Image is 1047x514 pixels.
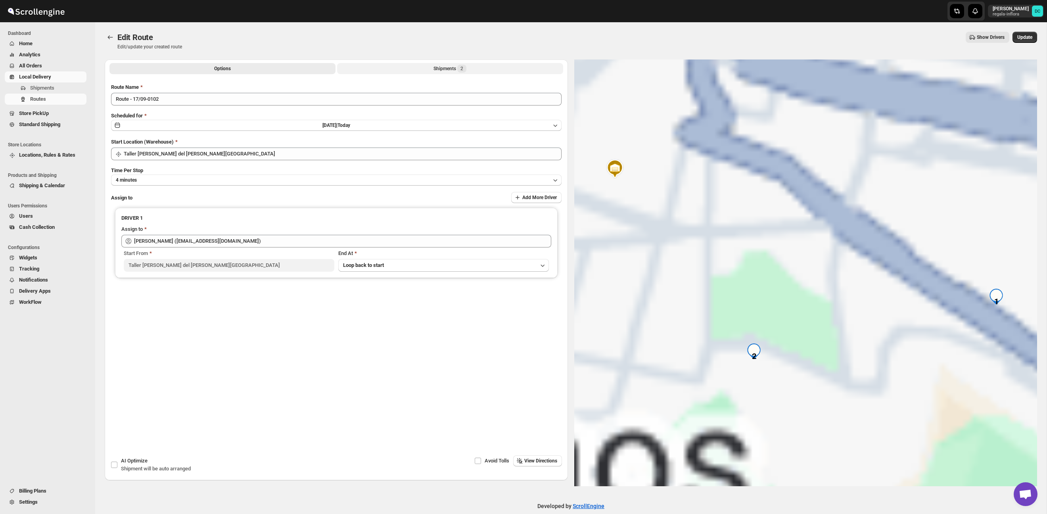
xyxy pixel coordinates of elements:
[977,34,1005,40] span: Show Drivers
[746,348,762,364] div: 2
[5,263,86,274] button: Tracking
[5,252,86,263] button: Widgets
[121,458,148,464] span: AI Optimize
[111,139,174,145] span: Start Location (Warehouse)
[8,30,90,36] span: Dashboard
[5,49,86,60] button: Analytics
[337,63,563,74] button: Selected Shipments
[522,194,557,201] span: Add More Driver
[19,288,51,294] span: Delivery Apps
[6,1,66,21] img: ScrollEngine
[19,299,42,305] span: WorkFlow
[5,497,86,508] button: Settings
[134,235,551,247] input: Search assignee
[111,167,143,173] span: Time Per Stop
[19,266,39,272] span: Tracking
[5,60,86,71] button: All Orders
[19,63,42,69] span: All Orders
[111,84,139,90] span: Route Name
[19,52,40,58] span: Analytics
[109,63,336,74] button: All Route Options
[573,503,604,509] a: ScrollEngine
[19,182,65,188] span: Shipping & Calendar
[117,33,153,42] span: Edit Route
[111,175,562,186] button: 4 minutes
[993,6,1029,12] p: [PERSON_NAME]
[5,286,86,297] button: Delivery Apps
[124,148,562,160] input: Search location
[322,123,337,128] span: [DATE] |
[30,85,54,91] span: Shipments
[5,222,86,233] button: Cash Collection
[1017,34,1032,40] span: Update
[19,277,48,283] span: Notifications
[5,180,86,191] button: Shipping & Calendar
[513,455,562,466] button: View Directions
[5,297,86,308] button: WorkFlow
[1014,482,1037,506] div: Open chat
[537,502,604,510] p: Developed by
[5,274,86,286] button: Notifications
[433,65,466,73] div: Shipments
[337,123,350,128] span: Today
[8,244,90,251] span: Configurations
[5,485,86,497] button: Billing Plans
[121,466,191,472] span: Shipment will be auto arranged
[5,94,86,105] button: Routes
[19,152,75,158] span: Locations, Rules & Rates
[485,458,509,464] span: Avoid Tolls
[105,32,116,43] button: Routes
[966,32,1009,43] button: Show Drivers
[338,249,549,257] div: End At
[111,93,562,105] input: Eg: Bengaluru Route
[30,96,46,102] span: Routes
[8,172,90,178] span: Products and Shipping
[988,293,1004,309] div: 1
[5,38,86,49] button: Home
[111,113,143,119] span: Scheduled for
[19,488,46,494] span: Billing Plans
[19,110,49,116] span: Store PickUp
[121,225,143,233] div: Assign to
[5,150,86,161] button: Locations, Rules & Rates
[511,192,562,203] button: Add More Driver
[988,5,1044,17] button: User menu
[1035,9,1040,14] text: DC
[1032,6,1043,17] span: DAVID CORONADO
[5,82,86,94] button: Shipments
[124,250,148,256] span: Start From
[993,12,1029,17] p: regala-inflora
[19,499,38,505] span: Settings
[8,142,90,148] span: Store Locations
[343,262,384,268] span: Loop back to start
[214,65,231,72] span: Options
[338,259,549,272] button: Loop back to start
[117,44,182,50] p: Edit/update your created route
[5,211,86,222] button: Users
[19,121,60,127] span: Standard Shipping
[19,213,33,219] span: Users
[111,120,562,131] button: [DATE]|Today
[19,224,55,230] span: Cash Collection
[1012,32,1037,43] button: Update
[19,74,51,80] span: Local Delivery
[116,177,137,183] span: 4 minutes
[111,195,132,201] span: Assign to
[8,203,90,209] span: Users Permissions
[524,458,557,464] span: View Directions
[121,214,551,222] h3: DRIVER 1
[460,65,463,72] span: 2
[105,77,568,377] div: All Route Options
[19,255,37,261] span: Widgets
[19,40,33,46] span: Home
